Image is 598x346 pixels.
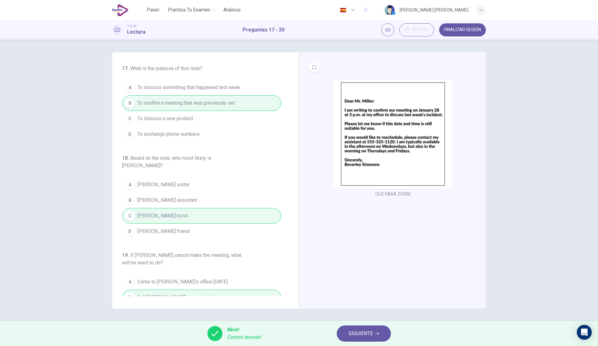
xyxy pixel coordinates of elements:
button: FINALIZAR SESIÓN [439,23,486,36]
span: 18 . [122,155,129,161]
h1: Preguntas 17 - 20 [243,26,284,34]
button: EXPANDIR [309,62,319,72]
span: If [PERSON_NAME] cannot make the meeting, what will he need to do? [122,252,241,266]
span: 19 . [122,252,129,258]
span: What is the purpose of this note? [130,65,202,71]
div: Ocultar [399,23,434,36]
img: es [339,8,347,12]
span: Based on the note, who most likely is [PERSON_NAME]? [122,155,211,168]
span: Análisis [223,6,241,14]
span: Practica tu examen [168,6,210,14]
button: 00:10:51 [399,23,434,36]
span: Panel [147,6,159,14]
img: Profile picture [385,5,395,15]
h1: Lectura [127,28,145,36]
div: [PERSON_NAME] [PERSON_NAME] [400,6,468,14]
button: Practica tu examen [165,4,218,16]
button: SIGUIENTE [337,325,391,342]
span: FINALIZAR SESIÓN [444,27,481,32]
button: CLIC PARA ZOOM [373,190,413,198]
div: Open Intercom Messenger [577,325,592,340]
span: Nice! [227,326,262,334]
button: Análisis [221,4,243,16]
span: TOEIC® [127,24,136,28]
img: undefined [333,80,453,188]
button: Panel [143,4,163,16]
span: 17 . [122,65,129,71]
img: EduSynch logo [112,4,129,16]
span: 00:10:51 [412,27,429,32]
a: EduSynch logo [112,4,143,16]
span: SIGUIENTE [349,329,373,338]
span: Correct answer! [227,334,262,341]
div: Silenciar [381,23,394,36]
